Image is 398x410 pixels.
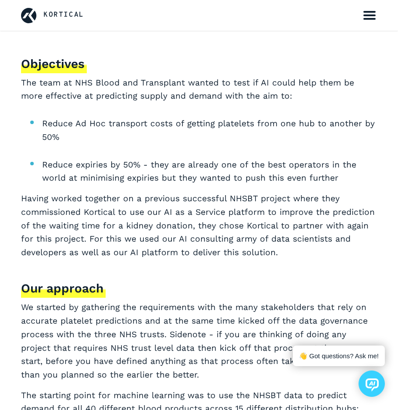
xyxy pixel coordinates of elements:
[21,76,377,103] p: The team at NHS Blood and Transplant wanted to test if AI could help them be more effective at pr...
[42,158,377,185] li: Reduce expiries by 50% - they are already one of the best operators in the world at minimising ex...
[42,117,377,144] li: Reduce Ad Hoc transport costs of getting platelets from one hub to another by 50%
[21,301,377,381] p: We started by gathering the requirements with the many stakeholders that rely on accurate platele...
[21,57,87,73] h3: Objectives
[43,10,84,21] a: Kortical
[21,281,106,298] h3: Our approach
[21,192,377,273] p: Having worked together on a previous successful NHSBT project where they commissioned Kortical to...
